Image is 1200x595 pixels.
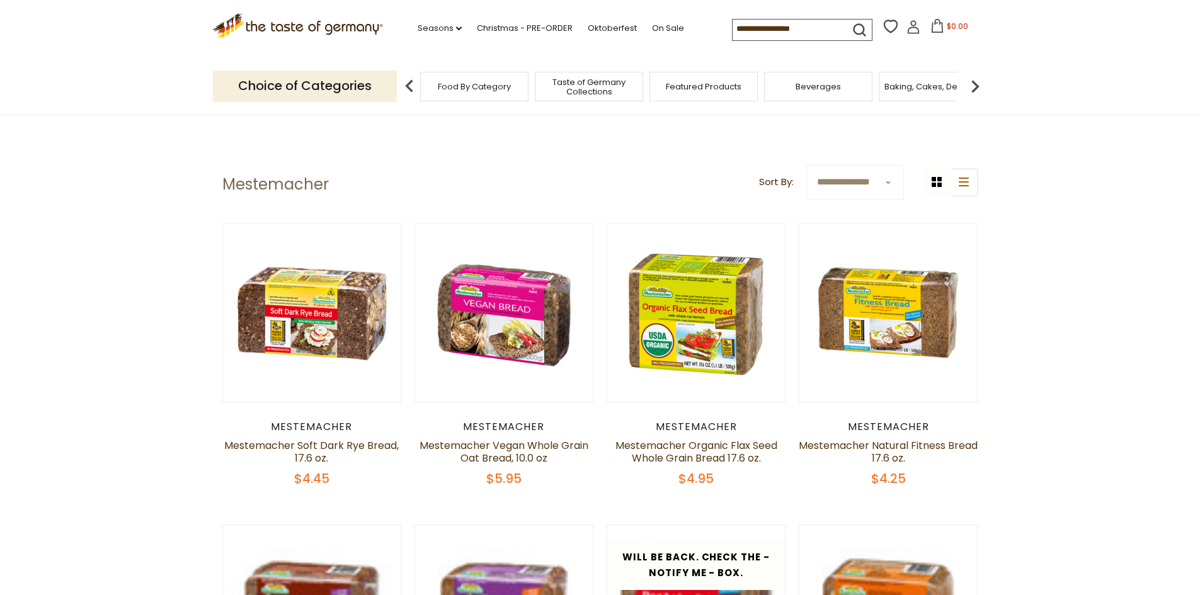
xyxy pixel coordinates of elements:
[486,470,522,487] span: $5.95
[414,421,594,433] div: Mestemacher
[222,421,402,433] div: Mestemacher
[477,21,573,35] a: Christmas - PRE-ORDER
[418,21,462,35] a: Seasons
[884,82,982,91] a: Baking, Cakes, Desserts
[799,421,978,433] div: Mestemacher
[678,470,714,487] span: $4.95
[213,71,397,101] p: Choice of Categories
[947,21,968,31] span: $0.00
[397,74,422,99] img: previous arrow
[796,82,841,91] a: Beverages
[539,77,639,96] a: Taste of Germany Collections
[415,224,593,402] img: Mestemacher Vegan Oat Bread
[615,438,777,465] a: Mestemacher Organic Flax Seed Whole Grain Bread 17.6 oz.
[607,224,786,402] img: Mastemacher Organic Flax Seed
[438,82,511,91] a: Food By Category
[923,19,976,38] button: $0.00
[420,438,588,465] a: Mestemacher Vegan Whole Grain Oat Bread, 10.0 oz
[799,224,978,402] img: Mestemacher Fitness Bread
[224,438,399,465] a: Mestemacher Soft Dark Rye Bread, 17.6 oz.
[666,82,741,91] a: Featured Products
[607,421,786,433] div: Mestemacher
[799,438,978,465] a: Mestemacher Natural Fitness Bread 17.6 oz.
[759,174,794,190] label: Sort By:
[652,21,684,35] a: On Sale
[871,470,906,487] span: $4.25
[294,470,329,487] span: $4.45
[223,224,401,402] img: Mestemacher Soft Dark Rye Bread
[222,175,329,194] h1: Mestemacher
[963,74,988,99] img: next arrow
[588,21,637,35] a: Oktoberfest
